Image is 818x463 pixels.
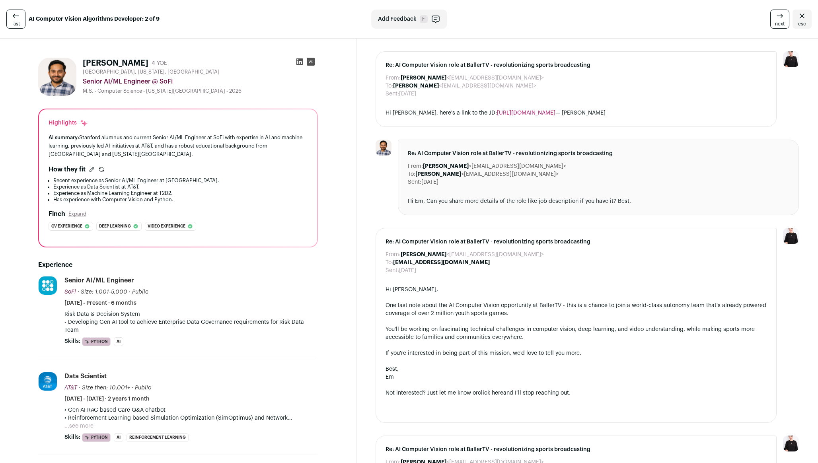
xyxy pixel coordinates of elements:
div: Best, [386,365,767,373]
b: [EMAIL_ADDRESS][DOMAIN_NAME] [393,260,490,265]
span: · [129,288,130,296]
li: Python [82,433,111,442]
span: SoFi [64,289,76,295]
span: last [12,21,20,27]
span: AT&T [64,385,77,391]
li: Python [82,337,111,346]
span: F [420,15,428,23]
li: Has experience with Computer Vision and Python. [53,196,308,203]
button: ...see more [64,422,93,430]
a: next [770,10,789,29]
div: Stanford alumnus and current Senior AI/ML Engineer at SoFi with expertise in AI and machine learn... [49,133,308,158]
div: Hi Em, Can you share more details of the role like job description if you have it? Best, [408,197,789,205]
span: · [132,384,133,392]
span: [DATE] - Present · 6 months [64,299,136,307]
span: Skills: [64,433,80,441]
span: Public [135,385,151,391]
span: Re: AI Computer Vision role at BallerTV - revolutionizing sports broadcasting [386,445,767,453]
div: Hi [PERSON_NAME], here's a link to the JD: — [PERSON_NAME] [386,109,767,117]
p: - Developing Gen AI tool to achieve Enterprise Data Governance requirements for Risk Data Team [64,318,318,334]
dd: <[EMAIL_ADDRESS][DOMAIN_NAME]> [401,251,544,259]
b: [PERSON_NAME] [415,171,461,177]
p: Risk Data & Decision System [64,310,318,318]
img: f891c2dfd8eead49e17d06652d3ce0f6fd6ac0f1d0c60590a10552ecb2fb5466.jpg [39,372,57,391]
div: If you're interested in being part of this mission, we'd love to tell you more. [386,349,767,357]
span: Public [132,289,148,295]
button: Add Feedback F [371,10,447,29]
div: Data Scientist [64,372,107,381]
dd: [DATE] [421,178,438,186]
strong: AI Computer Vision Algorithms Developer: 2 of 9 [29,15,160,23]
p: • Reinforcement Learning based Simulation Optimization (SimOptimus) and Network Penetration Testing. [64,414,318,422]
li: Experience as Machine Learning Engineer at T2D2. [53,190,308,196]
img: edea3224f489481cfa4f28db5701491420f17de81af8a4acba581c2363eeb547.jpg [39,276,57,295]
b: [PERSON_NAME] [401,75,446,81]
dd: [DATE] [399,267,416,274]
h1: [PERSON_NAME] [83,58,148,69]
div: 4 YOE [152,59,167,67]
span: next [775,21,785,27]
div: Highlights [49,119,88,127]
img: 9240684-medium_jpg [783,51,799,67]
img: 44c0798010b68109ab7d534610e4f96741e079ff111cacb9762063d498e5c560.jpg [376,140,391,156]
h2: Experience [38,260,318,270]
span: Add Feedback [378,15,417,23]
span: Re: AI Computer Vision role at BallerTV - revolutionizing sports broadcasting [386,238,767,246]
b: [PERSON_NAME] [401,252,446,257]
a: Close [793,10,812,29]
span: Video experience [148,222,185,230]
span: Cv experience [51,222,82,230]
dt: From: [408,162,423,170]
div: Hi [PERSON_NAME], [386,286,767,294]
dt: From: [386,251,401,259]
span: [GEOGRAPHIC_DATA], [US_STATE], [GEOGRAPHIC_DATA] [83,69,220,75]
dd: <[EMAIL_ADDRESS][DOMAIN_NAME]> [401,74,544,82]
dd: <[EMAIL_ADDRESS][DOMAIN_NAME]> [393,82,536,90]
h2: How they fit [49,165,86,174]
img: 9240684-medium_jpg [783,436,799,451]
span: Re: AI Computer Vision role at BallerTV - revolutionizing sports broadcasting [386,61,767,69]
div: M.S. - Computer Science - [US_STATE][GEOGRAPHIC_DATA] - 2026 [83,88,318,94]
dt: Sent: [386,267,399,274]
li: AI [114,433,123,442]
div: Senior AI/ML Engineer [64,276,134,285]
li: Experience as Data Scientist at AT&T. [53,184,308,190]
h2: Finch [49,209,65,219]
dt: To: [386,82,393,90]
span: [DATE] - [DATE] · 2 years 1 month [64,395,150,403]
span: · Size: 1,001-5,000 [78,289,127,295]
a: [URL][DOMAIN_NAME] [497,110,555,116]
dt: Sent: [408,178,421,186]
b: [PERSON_NAME] [393,83,439,89]
dt: Sent: [386,90,399,98]
dt: To: [408,170,415,178]
div: Senior AI/ML Engineer @ SoFi [83,77,318,86]
span: AI summary: [49,135,79,140]
dd: <[EMAIL_ADDRESS][DOMAIN_NAME]> [415,170,559,178]
a: last [6,10,25,29]
span: Re: AI Computer Vision role at BallerTV - revolutionizing sports broadcasting [408,150,789,158]
a: click here [478,390,503,396]
button: Expand [68,211,86,217]
li: AI [114,337,123,346]
dd: [DATE] [399,90,416,98]
span: Skills: [64,337,80,345]
img: 44c0798010b68109ab7d534610e4f96741e079ff111cacb9762063d498e5c560.jpg [38,58,76,96]
span: Deep learning [99,222,131,230]
div: You'll be working on fascinating technical challenges in computer vision, deep learning, and vide... [386,325,767,341]
p: • Gen AI RAG based Care Q&A chatbot [64,406,318,414]
dt: To: [386,259,393,267]
dt: From: [386,74,401,82]
div: One last note about the AI Computer Vision opportunity at BallerTV - this is a chance to join a w... [386,302,767,317]
span: esc [798,21,806,27]
li: Reinforcement Learning [127,433,189,442]
img: 9240684-medium_jpg [783,228,799,244]
div: Not interested? Just let me know or and I’ll stop reaching out. [386,389,767,397]
div: Em [386,373,767,381]
b: [PERSON_NAME] [423,163,469,169]
li: Recent experience as Senior AI/ML Engineer at [GEOGRAPHIC_DATA]. [53,177,308,184]
dd: <[EMAIL_ADDRESS][DOMAIN_NAME]> [423,162,566,170]
span: · Size then: 10,001+ [79,385,130,391]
